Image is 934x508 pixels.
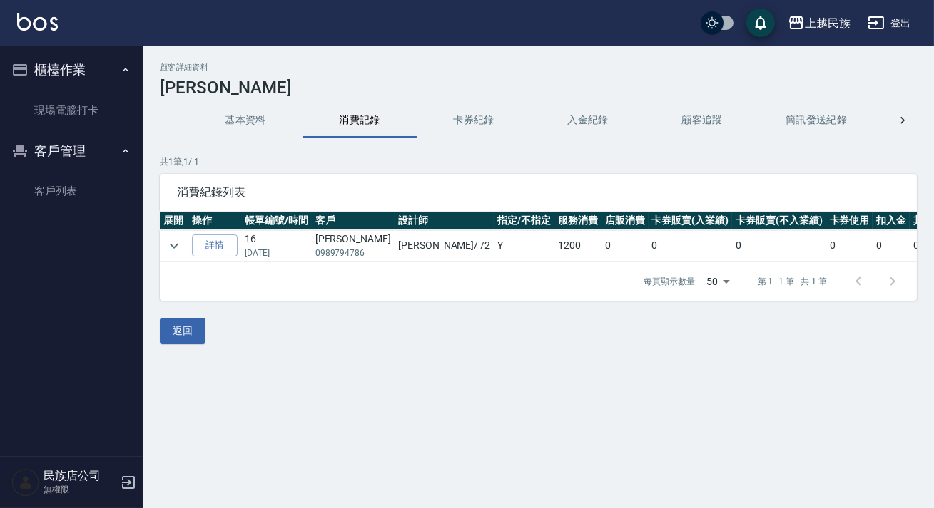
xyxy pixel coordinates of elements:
td: 0 [826,230,873,261]
th: 帳單編號/時間 [241,212,312,230]
div: 上越民族 [805,14,851,32]
button: 客戶管理 [6,133,137,170]
th: 店販消費 [601,212,649,230]
img: Person [11,468,40,497]
p: [DATE] [245,247,308,259]
th: 設計師 [395,212,494,230]
th: 卡券使用 [826,212,873,230]
p: 每頁顯示數量 [644,275,695,288]
a: 詳情 [192,234,238,256]
td: Y [494,230,554,261]
p: 共 1 筆, 1 / 1 [160,155,917,168]
p: 0989794786 [315,247,391,259]
button: 卡券紀錄 [417,103,531,138]
td: 0 [873,230,910,261]
h2: 顧客詳細資料 [160,63,917,72]
a: 客戶列表 [6,175,137,207]
td: [PERSON_NAME] [312,230,395,261]
th: 展開 [160,212,188,230]
th: 卡券販賣(不入業績) [732,212,826,230]
td: 16 [241,230,312,261]
th: 服務消費 [554,212,601,230]
td: 0 [732,230,826,261]
button: expand row [163,235,185,256]
th: 扣入金 [873,212,910,230]
button: 基本資料 [188,103,303,138]
button: 登出 [862,10,917,36]
th: 指定/不指定 [494,212,554,230]
a: 現場電腦打卡 [6,94,137,127]
th: 卡券販賣(入業績) [649,212,733,230]
button: 入金紀錄 [531,103,645,138]
td: 1200 [554,230,601,261]
button: save [746,9,775,37]
button: 櫃檯作業 [6,51,137,88]
button: 上越民族 [782,9,856,38]
button: 簡訊發送紀錄 [759,103,873,138]
td: 0 [601,230,649,261]
button: 顧客追蹤 [645,103,759,138]
button: 消費記錄 [303,103,417,138]
td: [PERSON_NAME] / /2 [395,230,494,261]
h5: 民族店公司 [44,469,116,483]
p: 第 1–1 筆 共 1 筆 [758,275,827,288]
th: 操作 [188,212,241,230]
img: Logo [17,13,58,31]
td: 0 [649,230,733,261]
div: 50 [701,262,735,301]
button: 返回 [160,318,205,344]
span: 消費紀錄列表 [177,185,900,199]
p: 無權限 [44,483,116,496]
th: 客戶 [312,212,395,230]
h3: [PERSON_NAME] [160,78,917,98]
